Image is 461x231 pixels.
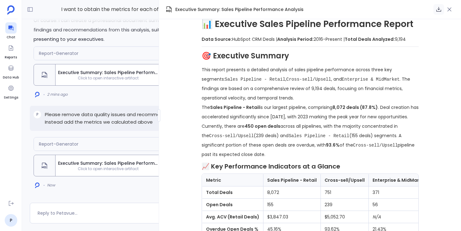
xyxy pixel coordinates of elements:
code: Cross-sell/Upsell [353,143,398,148]
strong: Open Deals [206,201,233,208]
span: Executive Summary: Sales Pipeline Performance Analysis [175,6,304,13]
strong: Sales Pipeline - Retail [210,104,260,110]
strong: 8,072 deals (87.8%) [332,104,378,110]
td: $5,052.70 [321,211,368,223]
a: P [5,214,17,227]
p: The is our largest pipeline, comprising . Deal creation has accelerated significantly since [DATE... [202,103,419,121]
button: Executive Summary: Sales Pipeline Performance AnalysisClick to open interactive artifact [34,64,161,86]
th: Metric [202,174,263,186]
strong: Total Deals Analyzed: [345,36,395,42]
code: Cross-sell/Upsell [286,77,331,82]
span: P [36,112,38,117]
p: HubSpot CRM Deals | 2016-Present | 9,194 [202,35,419,44]
span: Data Hub [3,75,19,80]
span: Reports [5,55,17,60]
span: 2 mins ago [47,92,68,97]
strong: Data Source: [202,36,232,42]
span: Click to open interactive artifact [56,166,161,171]
img: petavue logo [7,5,15,15]
a: Chat [5,22,17,40]
th: Cross-sell/Upsell [321,174,368,186]
code: Sales Pipeline - Retail [289,133,349,138]
td: 371 [368,186,430,199]
span: Executive Summary: Sales Pipeline Performance Analysis [58,160,158,166]
strong: 450 open deals [245,123,280,129]
span: Now [47,183,55,188]
strong: Total Deals [206,189,233,196]
code: Enterprise & MidMarket [342,77,400,82]
img: logo [35,92,40,98]
button: Executive Summary: Sales Pipeline Performance AnalysisClick to open interactive artifact [34,155,161,176]
span: Report-Generator [39,50,78,56]
td: $3,847.03 [263,211,321,223]
span: Settings [4,95,18,100]
p: Currently, there are across all pipelines, with the majority concentrated in the (239 deals) and ... [202,121,419,159]
span: Click to open interactive artifact [56,76,161,81]
p: Please remove data quality issues and recommendations. Instead add the metrics we calculated above [45,111,199,126]
td: 8,072 [263,186,321,199]
strong: Avg. ACV (Retail Deals) [206,214,259,220]
code: Cross-sell/Upsell [209,133,254,138]
td: 239 [321,199,368,211]
td: 751 [321,186,368,199]
strong: 93.6% [326,142,340,148]
a: Reports [5,42,17,60]
span: Chat [5,35,17,40]
h3: 📈 Key Performance Indicators at a Glance [202,162,419,171]
a: Data Hub [3,62,19,80]
span: Executive Summary: Sales Pipeline Performance Analysis [58,69,158,76]
th: Enterprise & MidMarket [368,174,430,186]
th: Sales Pipeline - Retail [263,174,321,186]
a: Settings [4,83,18,100]
img: logo [35,182,40,188]
span: Report-Generator [39,141,78,147]
td: 56 [368,199,430,211]
td: 155 [263,199,321,211]
em: N/A [373,214,381,220]
strong: Analysis Period: [277,36,314,42]
h2: 🎯 Executive Summary [202,51,419,61]
span: I want to obtain the metrics for each of the three types of pipelines: Sales Retail Pipeline, Cro... [61,5,171,13]
code: Sales Pipeline - Retail [225,77,285,82]
h1: 📊 Executive Sales Pipeline Performance Report [202,18,419,30]
p: This report presents a detailed analysis of sales pipeline performance across three key segments:... [202,65,419,103]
